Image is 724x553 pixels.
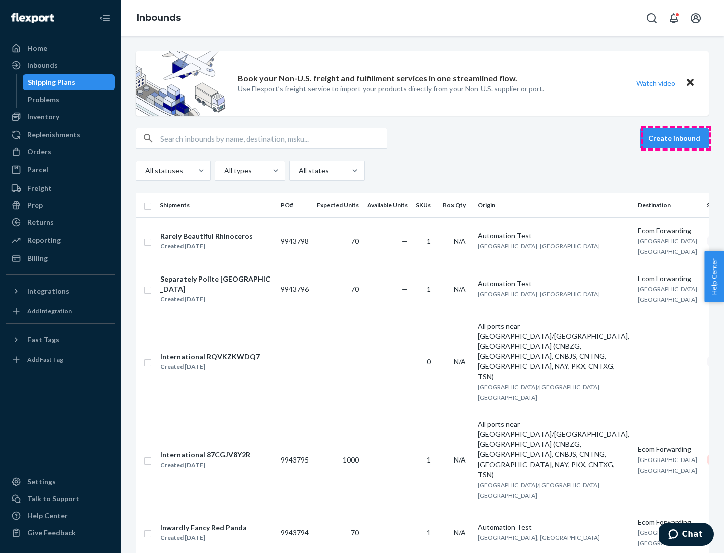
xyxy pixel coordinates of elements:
[28,95,59,105] div: Problems
[28,77,75,87] div: Shipping Plans
[6,127,115,143] a: Replenishments
[27,147,51,157] div: Orders
[427,528,431,537] span: 1
[277,265,313,313] td: 9943796
[427,357,431,366] span: 0
[478,321,629,382] div: All ports near [GEOGRAPHIC_DATA]/[GEOGRAPHIC_DATA], [GEOGRAPHIC_DATA] (CNBZG, [GEOGRAPHIC_DATA], ...
[6,109,115,125] a: Inventory
[478,290,600,298] span: [GEOGRAPHIC_DATA], [GEOGRAPHIC_DATA]
[27,217,54,227] div: Returns
[638,444,699,454] div: Ecom Forwarding
[6,352,115,368] a: Add Fast Tag
[27,200,43,210] div: Prep
[638,357,644,366] span: —
[277,193,313,217] th: PO#
[6,303,115,319] a: Add Integration
[638,273,699,284] div: Ecom Forwarding
[474,193,633,217] th: Origin
[6,474,115,490] a: Settings
[156,193,277,217] th: Shipments
[351,237,359,245] span: 70
[659,523,714,548] iframe: Opens a widget where you can chat to one of our agents
[478,383,601,401] span: [GEOGRAPHIC_DATA]/[GEOGRAPHIC_DATA], [GEOGRAPHIC_DATA]
[6,57,115,73] a: Inbounds
[160,533,247,543] div: Created [DATE]
[137,12,181,23] a: Inbounds
[160,231,253,241] div: Rarely Beautiful Rhinoceros
[351,528,359,537] span: 70
[633,193,703,217] th: Destination
[27,165,48,175] div: Parcel
[6,144,115,160] a: Orders
[363,193,412,217] th: Available Units
[638,226,699,236] div: Ecom Forwarding
[27,477,56,487] div: Settings
[6,214,115,230] a: Returns
[402,285,408,293] span: —
[402,528,408,537] span: —
[27,112,59,122] div: Inventory
[6,197,115,213] a: Prep
[160,450,250,460] div: International 87CGJV8Y2R
[23,74,115,90] a: Shipping Plans
[454,528,466,537] span: N/A
[478,242,600,250] span: [GEOGRAPHIC_DATA], [GEOGRAPHIC_DATA]
[6,40,115,56] a: Home
[427,237,431,245] span: 1
[313,193,363,217] th: Expected Units
[6,491,115,507] button: Talk to Support
[454,455,466,464] span: N/A
[478,534,600,541] span: [GEOGRAPHIC_DATA], [GEOGRAPHIC_DATA]
[11,13,54,23] img: Flexport logo
[95,8,115,28] button: Close Navigation
[27,43,47,53] div: Home
[238,73,517,84] p: Book your Non-U.S. freight and fulfillment services in one streamlined flow.
[129,4,189,33] ol: breadcrumbs
[684,76,697,90] button: Close
[402,455,408,464] span: —
[439,193,474,217] th: Box Qty
[402,237,408,245] span: —
[27,528,76,538] div: Give Feedback
[238,84,544,94] p: Use Flexport’s freight service to import your products directly from your Non-U.S. supplier or port.
[6,250,115,266] a: Billing
[223,166,224,176] input: All types
[638,237,699,255] span: [GEOGRAPHIC_DATA], [GEOGRAPHIC_DATA]
[642,8,662,28] button: Open Search Box
[23,91,115,108] a: Problems
[478,481,601,499] span: [GEOGRAPHIC_DATA]/[GEOGRAPHIC_DATA], [GEOGRAPHIC_DATA]
[6,332,115,348] button: Fast Tags
[27,60,58,70] div: Inbounds
[144,166,145,176] input: All statuses
[6,525,115,541] button: Give Feedback
[27,511,68,521] div: Help Center
[638,529,699,547] span: [GEOGRAPHIC_DATA], [GEOGRAPHIC_DATA]
[638,456,699,474] span: [GEOGRAPHIC_DATA], [GEOGRAPHIC_DATA]
[478,279,629,289] div: Automation Test
[686,8,706,28] button: Open account menu
[298,166,299,176] input: All states
[454,357,466,366] span: N/A
[27,130,80,140] div: Replenishments
[402,357,408,366] span: —
[281,357,287,366] span: —
[27,253,48,263] div: Billing
[427,285,431,293] span: 1
[160,352,260,362] div: International RQVKZKWDQ7
[6,180,115,196] a: Freight
[27,183,52,193] div: Freight
[160,523,247,533] div: Inwardly Fancy Red Panda
[640,128,709,148] button: Create inbound
[638,517,699,527] div: Ecom Forwarding
[27,286,69,296] div: Integrations
[160,241,253,251] div: Created [DATE]
[6,508,115,524] a: Help Center
[27,494,79,504] div: Talk to Support
[351,285,359,293] span: 70
[478,231,629,241] div: Automation Test
[704,251,724,302] button: Help Center
[427,455,431,464] span: 1
[27,335,59,345] div: Fast Tags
